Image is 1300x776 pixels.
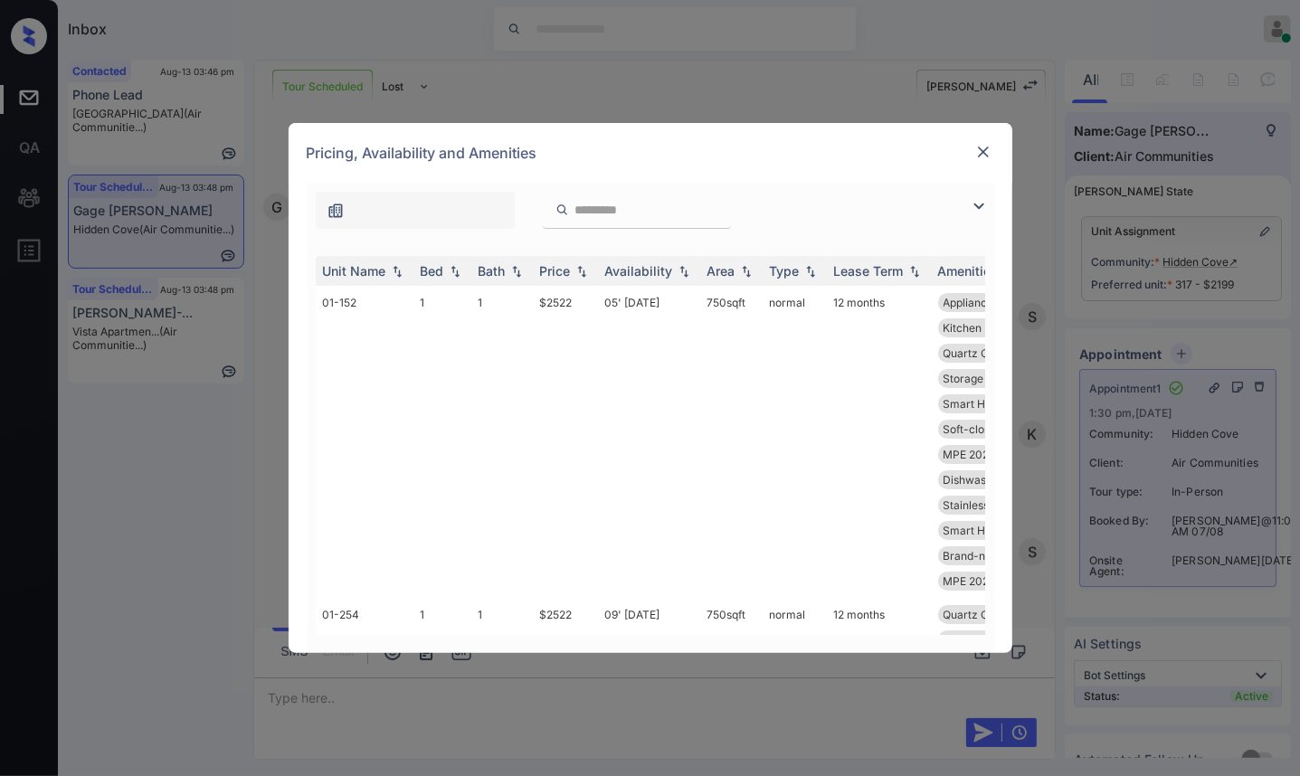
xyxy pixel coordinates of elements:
div: Bath [479,263,506,279]
td: 1 [471,286,533,598]
span: Dishwasher [944,473,1004,487]
img: sorting [446,265,464,278]
span: 2014 Wood Floor... [944,633,1037,647]
td: 1 [413,286,471,598]
td: $2522 [533,286,598,598]
span: Quartz Countert... [944,346,1035,360]
div: Unit Name [323,263,386,279]
span: Appliances Stai... [944,296,1030,309]
div: Area [707,263,735,279]
img: sorting [737,265,755,278]
span: Smart Home Door... [944,524,1044,537]
img: icon-zuma [327,202,345,220]
span: Smart Home Ther... [944,397,1043,411]
span: MPE 2023 Pool F... [944,574,1039,588]
td: normal [763,286,827,598]
span: Quartz Countert... [944,608,1035,621]
td: 12 months [827,286,931,598]
div: Amenities [938,263,999,279]
span: Stainless Steel... [944,498,1027,512]
img: icon-zuma [555,202,569,218]
td: 01-152 [316,286,413,598]
td: 05' [DATE] [598,286,700,598]
span: MPE 2025 Pool [944,448,1021,461]
img: sorting [906,265,924,278]
span: Brand-new Kitch... [944,549,1039,563]
td: 750 sqft [700,286,763,598]
img: sorting [573,265,591,278]
div: Bed [421,263,444,279]
span: Kitchen Pantry [944,321,1020,335]
img: sorting [388,265,406,278]
div: Availability [605,263,673,279]
img: sorting [508,265,526,278]
img: sorting [802,265,820,278]
img: close [974,143,992,161]
div: Pricing, Availability and Amenities [289,123,1012,183]
span: Storage Additio... [944,372,1030,385]
span: Soft-close Cabi... [944,422,1031,436]
div: Price [540,263,571,279]
img: sorting [675,265,693,278]
div: Lease Term [834,263,904,279]
div: Type [770,263,800,279]
img: icon-zuma [968,195,990,217]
